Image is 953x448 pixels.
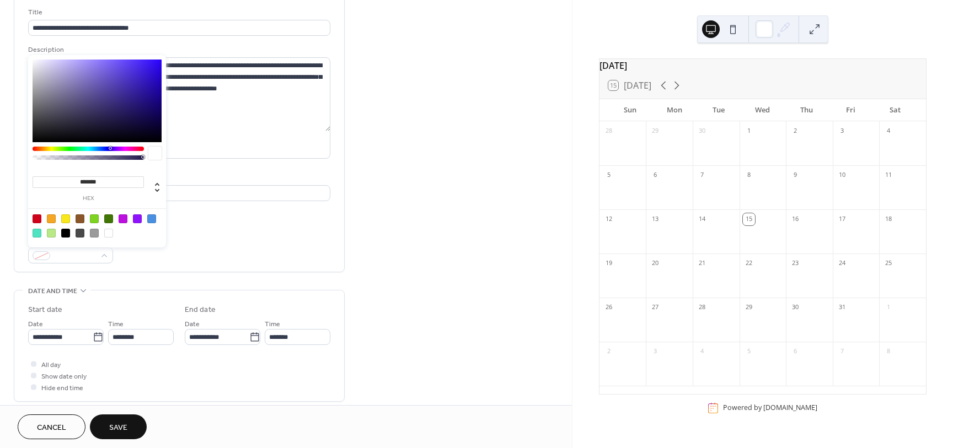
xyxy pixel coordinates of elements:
[882,301,895,314] div: 1
[603,213,615,225] div: 12
[763,403,817,412] a: [DOMAIN_NAME]
[697,99,741,121] div: Tue
[743,125,755,137] div: 1
[104,214,113,223] div: #417505
[696,301,708,314] div: 28
[28,7,328,18] div: Title
[723,403,817,412] div: Powered by
[873,99,917,121] div: Sat
[696,346,708,358] div: 4
[743,213,755,225] div: 15
[265,319,280,330] span: Time
[785,99,829,121] div: Thu
[743,169,755,181] div: 8
[90,214,99,223] div: #7ED321
[649,169,661,181] div: 6
[603,257,615,269] div: 19
[652,99,697,121] div: Mon
[33,196,144,202] label: hex
[608,99,652,121] div: Sun
[836,213,848,225] div: 17
[599,59,926,72] div: [DATE]
[696,169,708,181] div: 7
[836,125,848,137] div: 3
[882,213,895,225] div: 18
[789,257,801,269] div: 23
[185,304,216,316] div: End date
[741,99,785,121] div: Wed
[28,304,62,316] div: Start date
[28,319,43,330] span: Date
[41,359,61,371] span: All day
[836,301,848,314] div: 31
[119,214,127,223] div: #BD10E0
[37,422,66,434] span: Cancel
[61,214,70,223] div: #F8E71C
[108,319,124,330] span: Time
[789,213,801,225] div: 16
[33,214,41,223] div: #D0021B
[109,422,127,434] span: Save
[743,346,755,358] div: 5
[882,346,895,358] div: 8
[829,99,873,121] div: Fri
[789,346,801,358] div: 6
[133,214,142,223] div: #9013FE
[836,257,848,269] div: 24
[696,213,708,225] div: 14
[28,44,328,56] div: Description
[28,172,328,183] div: Location
[696,125,708,137] div: 30
[33,229,41,238] div: #50E3C2
[28,285,77,297] span: Date and time
[882,169,895,181] div: 11
[18,414,85,439] button: Cancel
[836,169,848,181] div: 10
[603,169,615,181] div: 5
[649,125,661,137] div: 29
[603,346,615,358] div: 2
[789,169,801,181] div: 9
[882,257,895,269] div: 25
[696,257,708,269] div: 21
[882,125,895,137] div: 4
[90,229,99,238] div: #9B9B9B
[649,346,661,358] div: 3
[76,214,84,223] div: #8B572A
[649,213,661,225] div: 13
[41,382,83,394] span: Hide end time
[47,214,56,223] div: #F5A623
[76,229,84,238] div: #4A4A4A
[61,229,70,238] div: #000000
[47,229,56,238] div: #B8E986
[147,214,156,223] div: #4A90E2
[649,301,661,314] div: 27
[743,301,755,314] div: 29
[185,319,200,330] span: Date
[836,346,848,358] div: 7
[603,301,615,314] div: 26
[649,257,661,269] div: 20
[104,229,113,238] div: #FFFFFF
[789,301,801,314] div: 30
[603,125,615,137] div: 28
[41,371,87,382] span: Show date only
[743,257,755,269] div: 22
[90,414,147,439] button: Save
[789,125,801,137] div: 2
